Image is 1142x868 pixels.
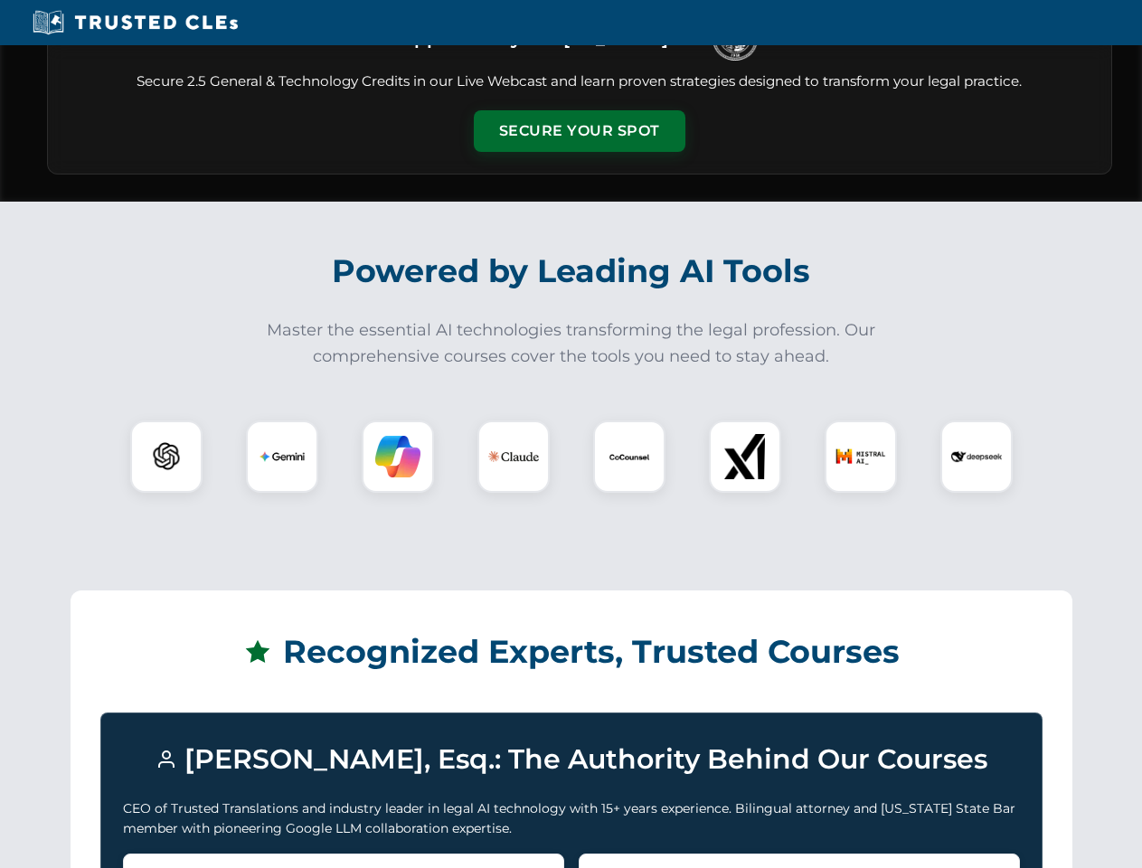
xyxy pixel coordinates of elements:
[246,420,318,493] div: Gemini
[951,431,1002,482] img: DeepSeek Logo
[940,420,1013,493] div: DeepSeek
[130,420,203,493] div: ChatGPT
[825,420,897,493] div: Mistral AI
[722,434,768,479] img: xAI Logo
[362,420,434,493] div: Copilot
[835,431,886,482] img: Mistral AI Logo
[477,420,550,493] div: Claude
[260,434,305,479] img: Gemini Logo
[375,434,420,479] img: Copilot Logo
[607,434,652,479] img: CoCounsel Logo
[593,420,665,493] div: CoCounsel
[255,317,888,370] p: Master the essential AI technologies transforming the legal profession. Our comprehensive courses...
[474,110,685,152] button: Secure Your Spot
[140,430,193,483] img: ChatGPT Logo
[27,9,243,36] img: Trusted CLEs
[488,431,539,482] img: Claude Logo
[123,735,1020,784] h3: [PERSON_NAME], Esq.: The Authority Behind Our Courses
[709,420,781,493] div: xAI
[123,798,1020,839] p: CEO of Trusted Translations and industry leader in legal AI technology with 15+ years experience....
[71,240,1072,303] h2: Powered by Leading AI Tools
[70,71,1090,92] p: Secure 2.5 General & Technology Credits in our Live Webcast and learn proven strategies designed ...
[100,620,1043,684] h2: Recognized Experts, Trusted Courses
